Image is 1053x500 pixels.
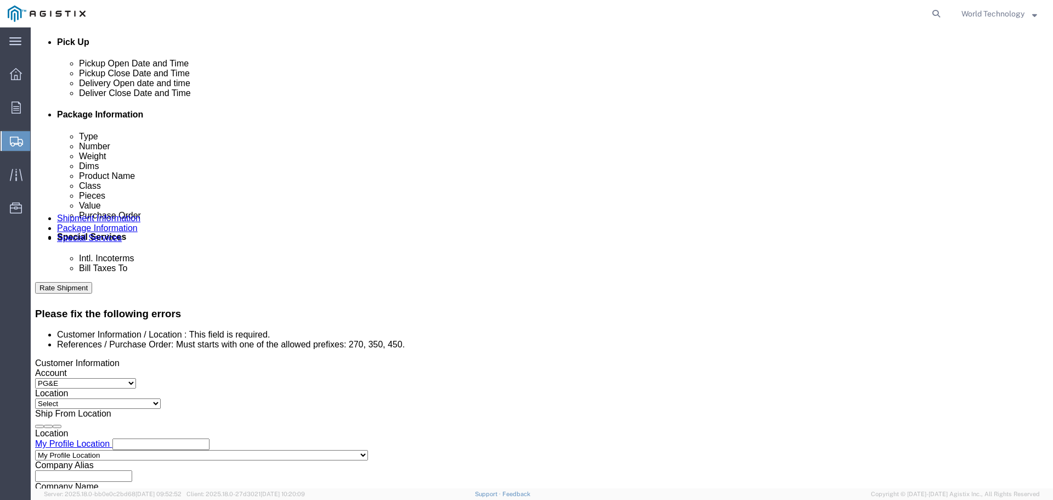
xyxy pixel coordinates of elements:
button: World Technology [961,7,1038,20]
span: Client: 2025.18.0-27d3021 [186,491,305,497]
span: [DATE] 10:20:09 [261,491,305,497]
img: logo [8,5,86,22]
a: Feedback [502,491,530,497]
span: Server: 2025.18.0-bb0e0c2bd68 [44,491,182,497]
iframe: FS Legacy Container [31,27,1053,488]
a: Support [475,491,502,497]
span: Copyright © [DATE]-[DATE] Agistix Inc., All Rights Reserved [871,490,1040,499]
span: [DATE] 09:52:52 [135,491,182,497]
span: World Technology [961,8,1024,20]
